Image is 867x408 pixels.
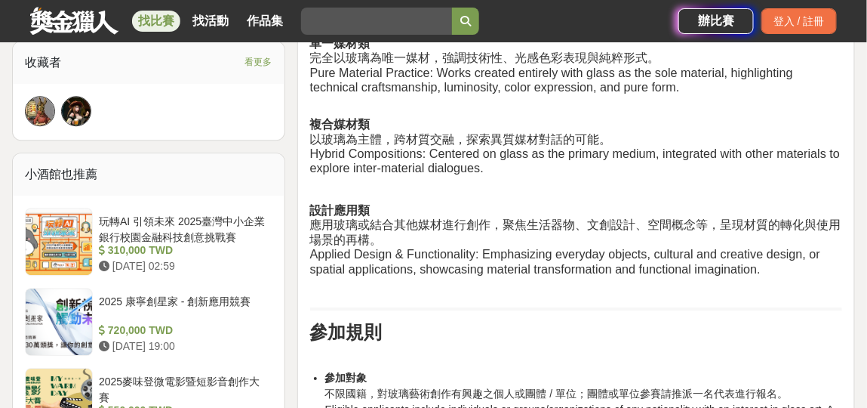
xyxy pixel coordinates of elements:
[25,96,55,126] a: Avatar
[25,288,272,356] a: 2025 康寧創星家 - 創新應用競賽 720,000 TWD [DATE] 19:00
[99,294,266,323] div: 2025 康寧創星家 - 創新應用競賽
[310,36,370,50] strong: 單一媒材類
[310,22,842,95] h4: 完全以玻璃為唯一媒材，強調技術性、光感色彩表現與純粹形式。 Pure Material Practice: Works created entirely with glass as the so...
[99,338,266,354] div: [DATE] 19:00
[99,214,266,243] div: 玩轉AI 引領未來 2025臺灣中小企業銀行校園金融科技創意挑戰賽
[99,243,266,258] div: 310,000 TWD
[310,117,370,131] strong: 複合媒材類
[13,153,284,196] div: 小酒館也推薦
[186,11,235,32] a: 找活動
[61,96,91,126] a: Avatar
[25,56,61,69] span: 收藏者
[132,11,180,32] a: 找比賽
[99,258,266,274] div: [DATE] 02:59
[241,11,289,32] a: 作品集
[678,8,754,34] a: 辦比賽
[761,8,837,34] div: 登入 / 註冊
[310,203,370,217] strong: 設計應用類
[99,374,266,403] div: 2025麥味登微電影暨短影音創作大賽
[26,97,54,125] img: Avatar
[25,208,272,276] a: 玩轉AI 引領未來 2025臺灣中小企業銀行校園金融科技創意挑戰賽 310,000 TWD [DATE] 02:59
[99,323,266,338] div: 720,000 TWD
[245,54,272,70] span: 看更多
[310,323,383,342] strong: 參加規則
[325,372,367,384] strong: 參加對象
[310,117,842,176] h4: 以玻璃為主體，跨材質交融，探索異質媒材對話的可能。 Hybrid Compositions: Centered on glass as the primary medium, integrate...
[310,203,842,277] h4: 應用玻璃或結合其他媒材進行創作，聚焦生活器物、文創設計、空間概念等，呈現材質的轉化與使用場景的再構。 Applied Design & Functionality: Emphasizing ev...
[62,97,91,125] img: Avatar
